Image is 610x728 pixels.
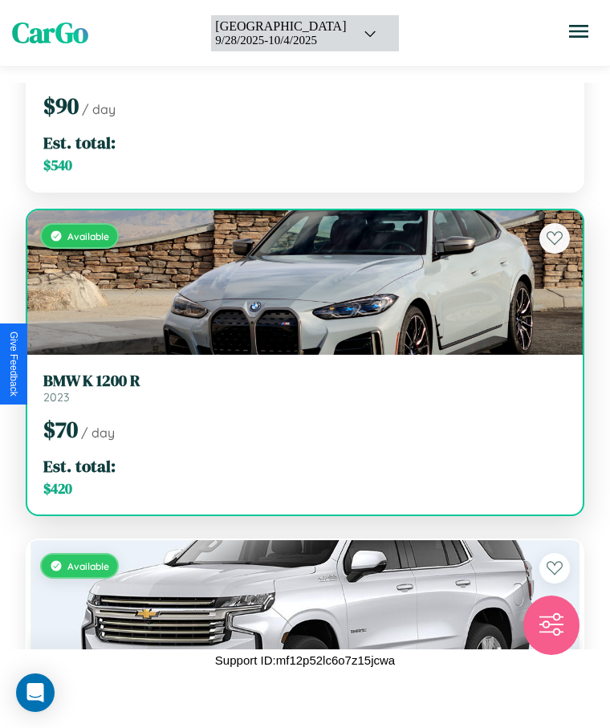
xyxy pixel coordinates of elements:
span: 2023 [43,390,70,405]
span: $ 90 [43,91,79,121]
span: $ 420 [43,479,72,498]
span: / day [81,425,115,441]
span: Est. total: [43,131,116,154]
div: 9 / 28 / 2025 - 10 / 4 / 2025 [215,34,346,47]
div: [GEOGRAPHIC_DATA] [215,19,346,34]
span: Available [67,560,109,572]
h3: BMW K 1200 R [43,371,567,390]
div: Open Intercom Messenger [16,673,55,712]
span: Est. total: [43,454,116,478]
a: BMW K 1200 R2023 [43,371,567,405]
span: / day [82,101,116,117]
span: $ 70 [43,414,78,445]
span: Available [67,230,109,242]
span: CarGo [12,14,88,52]
p: Support ID: mf12p52lc6o7z15jcwa [215,649,395,671]
span: $ 540 [43,156,72,175]
div: Give Feedback [8,331,19,397]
